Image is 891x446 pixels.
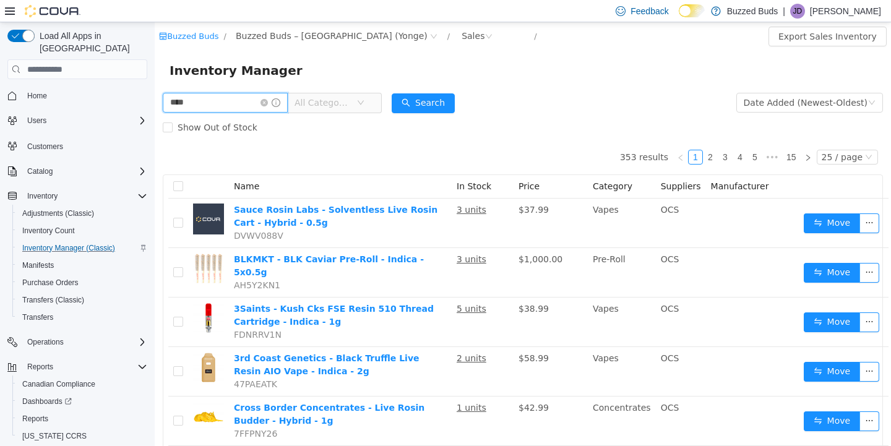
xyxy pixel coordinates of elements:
img: Cova [25,5,80,17]
button: Users [22,113,51,128]
li: Next Page [646,127,661,142]
a: Cross Border Concentrates - Live Rosin Budder - Hybrid - 1g [79,380,270,403]
button: icon: ellipsis [705,191,725,211]
button: Operations [2,333,152,351]
span: Category [438,159,478,169]
i: icon: down [710,131,718,140]
button: Canadian Compliance [12,375,152,393]
span: All Categories [140,74,196,87]
img: BLKMKT - BLK Caviar Pre-Roll - Indica - 5x0.5g hero shot [38,231,69,262]
a: [US_STATE] CCRS [17,429,92,444]
a: 3Saints - Kush Cks FSE Resin 510 Thread Cartridge - Indica - 1g [79,281,279,304]
td: Concentrates [433,374,501,424]
span: Users [22,113,147,128]
li: Previous Page [519,127,533,142]
button: icon: searchSearch [237,71,300,91]
u: 5 units [302,281,332,291]
span: OCS [506,331,525,341]
u: 3 units [302,182,332,192]
span: Adjustments (Classic) [17,206,147,221]
span: / [379,9,382,19]
p: | [783,4,785,19]
span: Manifests [17,258,147,273]
i: icon: down [202,77,210,85]
button: Catalog [2,163,152,180]
span: DVWV088V [79,208,129,218]
span: Reports [27,362,53,372]
a: Sauce Rosin Labs - Solventless Live Rosin Cart - Hybrid - 0.5g [79,182,283,205]
button: Reports [2,358,152,375]
span: Users [27,116,46,126]
li: 5 [593,127,608,142]
span: AH5Y2KN1 [79,258,126,268]
div: Date Added (Newest-Oldest) [589,71,713,90]
span: Inventory Count [17,223,147,238]
span: / [69,9,72,19]
span: Customers [27,142,63,152]
a: 2 [549,128,562,142]
button: Operations [22,335,69,350]
span: Adjustments (Classic) [22,208,94,218]
button: Transfers [12,309,152,326]
a: Customers [22,139,68,154]
a: Reports [17,411,53,426]
span: $1,000.00 [364,232,408,242]
a: 3rd Coast Genetics - Black Truffle Live Resin AIO Vape - Indica - 2g [79,331,265,354]
span: Inventory Count [22,226,75,236]
a: icon: shopBuzzed Buds [4,9,64,19]
img: Sauce Rosin Labs - Solventless Live Rosin Cart - Hybrid - 0.5g placeholder [38,181,69,212]
span: Dashboards [17,394,147,409]
li: 1 [533,127,548,142]
span: Dashboards [22,397,72,406]
span: Inventory Manager (Classic) [17,241,147,255]
li: 353 results [465,127,514,142]
span: Transfers [17,310,147,325]
li: Next 5 Pages [608,127,627,142]
button: Inventory Manager (Classic) [12,239,152,257]
button: Purchase Orders [12,274,152,291]
button: Reports [12,410,152,427]
span: Purchase Orders [17,275,147,290]
u: 3 units [302,232,332,242]
button: icon: swapMove [649,389,706,409]
a: Transfers [17,310,58,325]
button: Home [2,87,152,105]
a: Adjustments (Classic) [17,206,99,221]
span: Feedback [631,5,668,17]
td: Vapes [433,176,501,226]
span: Catalog [27,166,53,176]
button: icon: ellipsis [705,340,725,359]
li: 3 [563,127,578,142]
div: Jack Davidson [790,4,805,19]
span: / [293,9,295,19]
span: Manifests [22,260,54,270]
a: 15 [628,128,645,142]
span: $58.99 [364,331,394,341]
span: Dark Mode [679,17,679,18]
span: Home [27,91,47,101]
img: 3Saints - Kush Cks FSE Resin 510 Thread Cartridge - Indica - 1g hero shot [38,280,69,311]
span: 7FFPNY26 [79,406,123,416]
u: 1 units [302,380,332,390]
span: Operations [27,337,64,347]
i: icon: close-circle [106,77,113,84]
a: 4 [579,128,592,142]
a: Transfers (Classic) [17,293,89,307]
button: icon: ellipsis [705,389,725,409]
span: Catalog [22,164,147,179]
button: Customers [2,137,152,155]
button: Users [2,112,152,129]
span: Reports [17,411,147,426]
a: Manifests [17,258,59,273]
a: 1 [534,128,548,142]
td: Pre-Roll [433,226,501,275]
a: 5 [593,128,607,142]
span: Inventory Manager [15,38,155,58]
a: Purchase Orders [17,275,84,290]
span: Transfers (Classic) [22,295,84,305]
i: icon: down [713,77,721,85]
p: Buzzed Buds [727,4,778,19]
span: Suppliers [506,159,546,169]
button: icon: ellipsis [705,290,725,310]
span: JD [793,4,803,19]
